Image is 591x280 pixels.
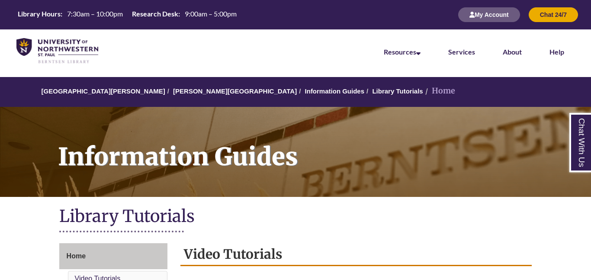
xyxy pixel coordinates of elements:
a: Home [59,243,168,269]
th: Library Hours: [14,9,64,19]
a: Chat 24/7 [529,11,578,18]
a: Services [448,48,475,56]
table: Hours Today [14,9,240,20]
a: My Account [458,11,520,18]
a: Help [549,48,564,56]
h1: Library Tutorials [59,206,532,229]
th: Research Desk: [128,9,181,19]
span: 9:00am – 5:00pm [185,10,237,18]
button: My Account [458,7,520,22]
a: [GEOGRAPHIC_DATA][PERSON_NAME] [42,87,165,95]
span: 7:30am – 10:00pm [67,10,123,18]
h2: Video Tutorials [180,243,532,266]
a: About [503,48,522,56]
a: Hours Today [14,9,240,21]
li: Home [423,85,455,97]
a: Information Guides [305,87,365,95]
img: UNWSP Library Logo [16,38,98,64]
h1: Information Guides [48,107,591,186]
span: Home [67,252,86,260]
a: [PERSON_NAME][GEOGRAPHIC_DATA] [173,87,297,95]
a: Library Tutorials [372,87,423,95]
button: Chat 24/7 [529,7,578,22]
a: Resources [384,48,421,56]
